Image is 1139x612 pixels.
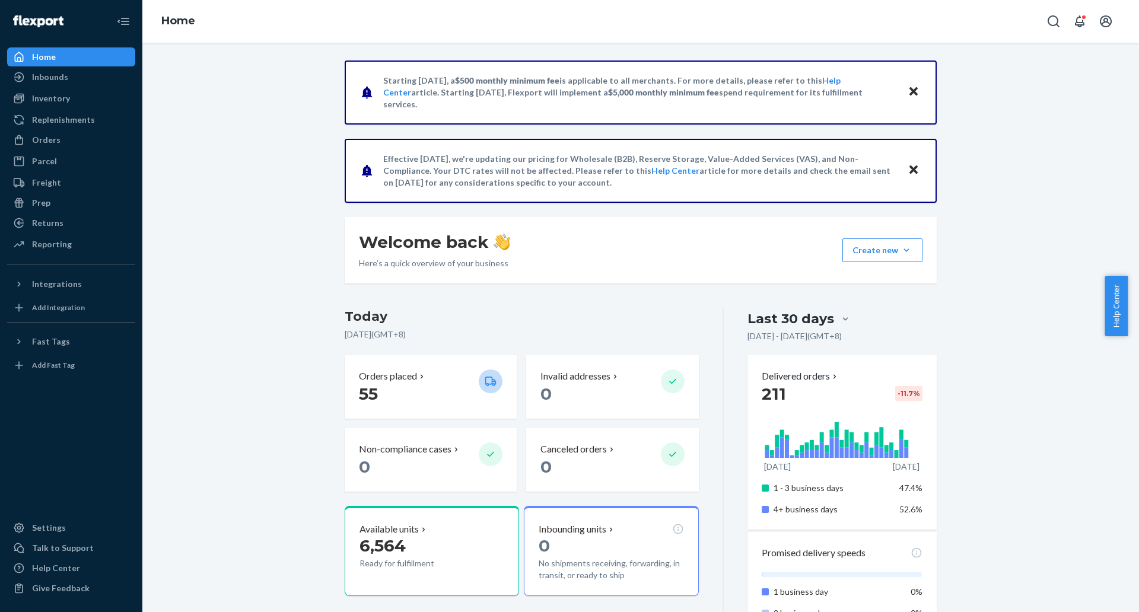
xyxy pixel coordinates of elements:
[32,197,50,209] div: Prep
[32,155,57,167] div: Parcel
[7,538,135,557] button: Talk to Support
[7,518,135,537] a: Settings
[32,336,70,348] div: Fast Tags
[7,332,135,351] button: Fast Tags
[32,114,95,126] div: Replenishments
[42,8,66,19] span: Chat
[32,562,80,574] div: Help Center
[359,557,469,569] p: Ready for fulfillment
[32,522,66,534] div: Settings
[383,75,896,110] p: Starting [DATE], a is applicable to all merchants. For more details, please refer to this article...
[494,234,510,250] img: hand-wave emoji
[112,9,135,33] button: Close Navigation
[7,173,135,192] a: Freight
[32,360,75,370] div: Add Fast Tag
[7,235,135,254] a: Reporting
[762,546,866,560] p: Promised delivery speeds
[32,71,68,83] div: Inbounds
[540,369,610,383] p: Invalid addresses
[345,329,699,340] p: [DATE] ( GMT+8 )
[774,503,890,515] p: 4+ business days
[7,89,135,108] a: Inventory
[906,84,921,101] button: Close
[455,75,559,85] span: $500 monthly minimum fee
[32,302,85,313] div: Add Integration
[774,482,890,494] p: 1 - 3 business days
[7,193,135,212] a: Prep
[7,213,135,232] a: Returns
[359,522,419,536] p: Available units
[359,535,406,556] span: 6,564
[7,68,135,87] a: Inbounds
[32,217,63,229] div: Returns
[608,87,719,97] span: $5,000 monthly minimum fee
[895,386,922,401] div: -11.7 %
[32,278,82,290] div: Integrations
[7,130,135,149] a: Orders
[651,165,699,176] a: Help Center
[7,559,135,578] a: Help Center
[32,93,70,104] div: Inventory
[383,153,896,189] p: Effective [DATE], we're updating our pricing for Wholesale (B2B), Reserve Storage, Value-Added Se...
[539,535,550,556] span: 0
[7,47,135,66] a: Home
[359,457,370,477] span: 0
[764,461,791,473] p: [DATE]
[32,51,56,63] div: Home
[526,428,698,492] button: Canceled orders 0
[1042,9,1065,33] button: Open Search Box
[524,506,698,596] button: Inbounding units0No shipments receiving, forwarding, in transit, or ready to ship
[539,522,606,536] p: Inbounding units
[359,442,451,456] p: Non-compliance cases
[899,504,922,514] span: 52.6%
[893,461,920,473] p: [DATE]
[7,356,135,375] a: Add Fast Tag
[911,586,922,597] span: 0%
[7,579,135,598] button: Give Feedback
[345,428,517,492] button: Non-compliance cases 0
[7,298,135,317] a: Add Integration
[1068,9,1092,33] button: Open notifications
[32,238,72,250] div: Reporting
[899,483,922,493] span: 47.4%
[345,506,519,596] button: Available units6,564Ready for fulfillment
[7,275,135,294] button: Integrations
[359,231,510,253] h1: Welcome back
[345,307,699,326] h3: Today
[540,442,607,456] p: Canceled orders
[13,15,63,27] img: Flexport logo
[359,369,417,383] p: Orders placed
[540,457,552,477] span: 0
[32,582,90,594] div: Give Feedback
[1094,9,1118,33] button: Open account menu
[32,177,61,189] div: Freight
[526,355,698,419] button: Invalid addresses 0
[32,542,94,554] div: Talk to Support
[152,4,205,39] ol: breadcrumbs
[747,310,834,328] div: Last 30 days
[762,384,786,404] span: 211
[774,586,890,598] p: 1 business day
[161,14,195,27] a: Home
[842,238,922,262] button: Create new
[539,557,683,581] p: No shipments receiving, forwarding, in transit, or ready to ship
[762,369,839,383] button: Delivered orders
[32,134,61,146] div: Orders
[1105,276,1128,336] button: Help Center
[7,152,135,171] a: Parcel
[540,384,552,404] span: 0
[7,110,135,129] a: Replenishments
[359,257,510,269] p: Here’s a quick overview of your business
[747,330,842,342] p: [DATE] - [DATE] ( GMT+8 )
[906,162,921,179] button: Close
[359,384,378,404] span: 55
[345,355,517,419] button: Orders placed 55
